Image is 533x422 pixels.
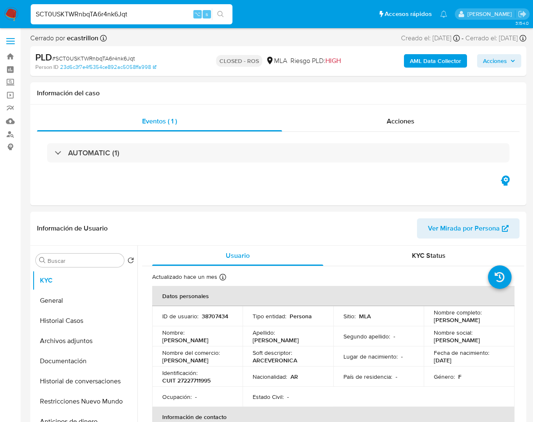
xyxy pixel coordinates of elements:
p: F [458,373,462,380]
p: Nombre completo : [434,309,482,316]
p: ARCEVERONICA [253,356,297,364]
div: MLA [266,56,287,66]
p: ID de usuario : [162,312,198,320]
p: - [401,353,403,360]
input: Buscar usuario o caso... [31,9,232,20]
p: Nacionalidad : [253,373,287,380]
p: Ocupación : [162,393,192,401]
div: Creado el: [DATE] [401,34,460,43]
p: CUIT 27227711995 [162,377,211,384]
a: 23d6c3f7e4f5354ce892ac5058ffa998 [60,63,156,71]
p: [PERSON_NAME] [162,336,208,344]
p: jessica.fukman@mercadolibre.com [467,10,515,18]
p: MLA [359,312,371,320]
h1: Información del caso [37,89,520,97]
span: KYC Status [412,251,446,260]
span: Cerrado por [30,34,98,43]
button: AML Data Collector [404,54,467,68]
button: Restricciones Nuevo Mundo [32,391,137,412]
th: Datos personales [152,286,515,306]
p: [DATE] [434,356,451,364]
p: CLOSED - ROS [216,55,262,67]
span: Ver Mirada por Persona [428,218,500,239]
p: AR [290,373,298,380]
p: Género : [434,373,455,380]
span: # SCT0USKTWRnbqTA6r4nk6Jqt [52,54,135,63]
button: Archivos adjuntos [32,331,137,351]
span: Usuario [226,251,250,260]
span: ⌥ [194,10,201,18]
span: Acciones [387,116,414,126]
p: Soft descriptor : [253,349,292,356]
button: search-icon [212,8,229,20]
span: Acciones [483,54,507,68]
p: 38707434 [202,312,228,320]
p: [PERSON_NAME] [434,336,480,344]
p: Fecha de nacimiento : [434,349,489,356]
p: - [396,373,397,380]
button: Volver al orden por defecto [127,257,134,266]
button: Historial de conversaciones [32,371,137,391]
p: Actualizado hace un mes [152,273,217,281]
button: Buscar [39,257,46,264]
p: Persona [290,312,312,320]
h3: AUTOMATIC (1) [68,148,119,157]
p: Lugar de nacimiento : [343,353,398,360]
p: [PERSON_NAME] [162,356,208,364]
p: Identificación : [162,369,198,377]
input: Buscar [47,257,121,265]
p: Tipo entidad : [253,312,286,320]
button: Acciones [477,54,521,68]
div: AUTOMATIC (1) [47,143,509,163]
p: Apellido : [253,329,275,336]
button: Ver Mirada por Persona [417,218,520,239]
p: - [393,333,395,340]
button: Documentación [32,351,137,371]
p: Sitio : [343,312,356,320]
span: - [462,34,464,43]
a: Notificaciones [440,10,447,18]
span: s [206,10,208,18]
p: Estado Civil : [253,393,284,401]
b: PLD [35,50,52,64]
p: País de residencia : [343,373,392,380]
button: General [32,291,137,311]
b: Person ID [35,63,58,71]
p: - [195,393,197,401]
span: Accesos rápidos [385,10,432,18]
span: Eventos ( 1 ) [142,116,177,126]
button: KYC [32,270,137,291]
b: ecastrillon [65,33,98,43]
p: Nombre del comercio : [162,349,220,356]
b: AML Data Collector [410,54,461,68]
p: - [287,393,289,401]
span: HIGH [325,56,341,66]
p: Nombre social : [434,329,472,336]
a: Salir [518,10,527,18]
span: Riesgo PLD: [290,56,341,66]
div: Cerrado el: [DATE] [465,34,526,43]
p: [PERSON_NAME] [434,316,480,324]
button: Historial Casos [32,311,137,331]
p: Nombre : [162,329,185,336]
p: Segundo apellido : [343,333,390,340]
p: [PERSON_NAME] [253,336,299,344]
h1: Información de Usuario [37,224,108,233]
